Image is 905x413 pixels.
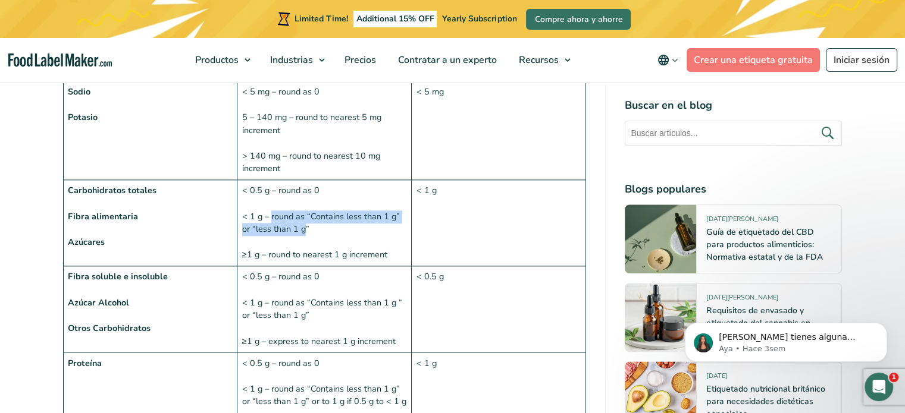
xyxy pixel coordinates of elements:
td: < 5 mg [412,81,586,180]
span: Additional 15% OFF [353,11,437,27]
td: < 0.5 g – round as 0 < 1 g – round as “Contains less than 1 g” or “less than 1 g” ≥1 g – round to... [237,180,412,266]
td: < 1 g [412,180,586,266]
h4: Buscar en el blog [625,97,842,114]
strong: Otros Carbohidratos [68,322,151,334]
a: Recursos [508,38,577,82]
span: [DATE][PERSON_NAME] [706,293,778,307]
strong: Azúcares [68,236,105,248]
td: < 0.5 g – round as 0 < 1 g – round as “Contains less than 1 g “ or “less than 1 g” ≥1 g – express... [237,266,412,352]
iframe: Intercom notifications mensaje [667,298,905,381]
span: [DATE][PERSON_NAME] [706,215,778,228]
strong: Fibra alimentaria [68,210,138,222]
span: Contratar a un experto [394,53,498,67]
span: Recursos [515,53,560,67]
a: Productos [184,38,256,82]
strong: Potasio [68,111,98,123]
span: Industrias [267,53,314,67]
td: < 5 mg – round as 0 5 – 140 mg – round to nearest 5 mg increment > 140 mg – round to nearest 10 m... [237,81,412,180]
strong: Fibra soluble e insoluble [68,270,168,282]
strong: Carbohidratos totales [68,184,156,196]
strong: Sodio [68,86,90,97]
td: < 0.5 g [412,266,586,352]
a: Precios [334,38,384,82]
span: Yearly Subscription [442,13,516,24]
span: 1 [889,373,898,382]
a: Compre ahora y ahorre [526,9,631,30]
strong: Proteína [68,357,102,369]
span: Limited Time! [295,13,348,24]
a: Guía de etiquetado del CBD para productos alimenticios: Normativa estatal y de la FDA [706,226,822,263]
a: Crear una etiqueta gratuita [687,48,820,72]
strong: Azúcar Alcohol [68,297,129,308]
a: Contratar a un experto [387,38,505,82]
iframe: Intercom live chat [865,373,893,401]
span: Precios [341,53,377,67]
input: Buscar artículos... [625,121,842,146]
span: Productos [192,53,240,67]
h4: Blogs populares [625,181,842,197]
a: Iniciar sesión [826,48,897,72]
a: Industrias [259,38,331,82]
